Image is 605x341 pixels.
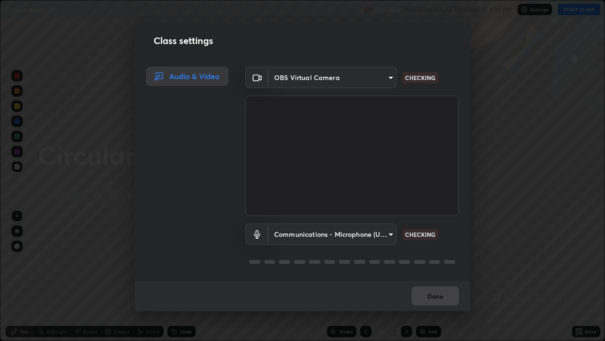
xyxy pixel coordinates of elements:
p: CHECKING [405,230,435,239]
div: OBS Virtual Camera [268,67,397,88]
div: OBS Virtual Camera [268,224,397,245]
p: CHECKING [405,73,435,82]
h2: Class settings [154,34,213,48]
div: Audio & Video [146,67,228,86]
